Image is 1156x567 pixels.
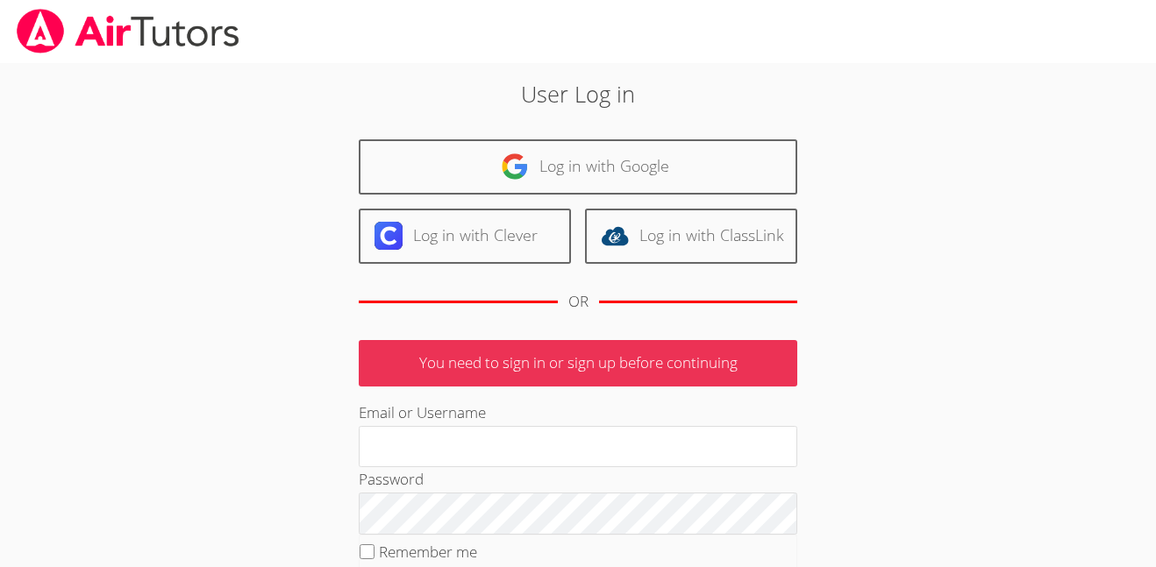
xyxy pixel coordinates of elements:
img: google-logo-50288ca7cdecda66e5e0955fdab243c47b7ad437acaf1139b6f446037453330a.svg [501,152,529,181]
img: classlink-logo-d6bb404cc1216ec64c9a2012d9dc4662098be43eaf13dc465df04b49fa7ab582.svg [601,222,629,250]
a: Log in with Google [359,139,797,195]
h2: User Log in [266,77,890,110]
img: airtutors_banner-c4298cdbf04f3fff15de1276eac7730deb9818008684d7c2e4769d2f7ddbe033.png [15,9,241,53]
label: Remember me [379,542,477,562]
p: You need to sign in or sign up before continuing [359,340,797,386]
label: Email or Username [359,402,486,422]
label: Password [359,469,424,489]
img: clever-logo-6eab21bc6e7a338710f1a6ff85c0baf02591cd810cc4098c63d3a4b26e2feb20.svg [375,222,403,250]
a: Log in with ClassLink [585,209,797,264]
a: Log in with Clever [359,209,571,264]
div: OR [568,289,589,315]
